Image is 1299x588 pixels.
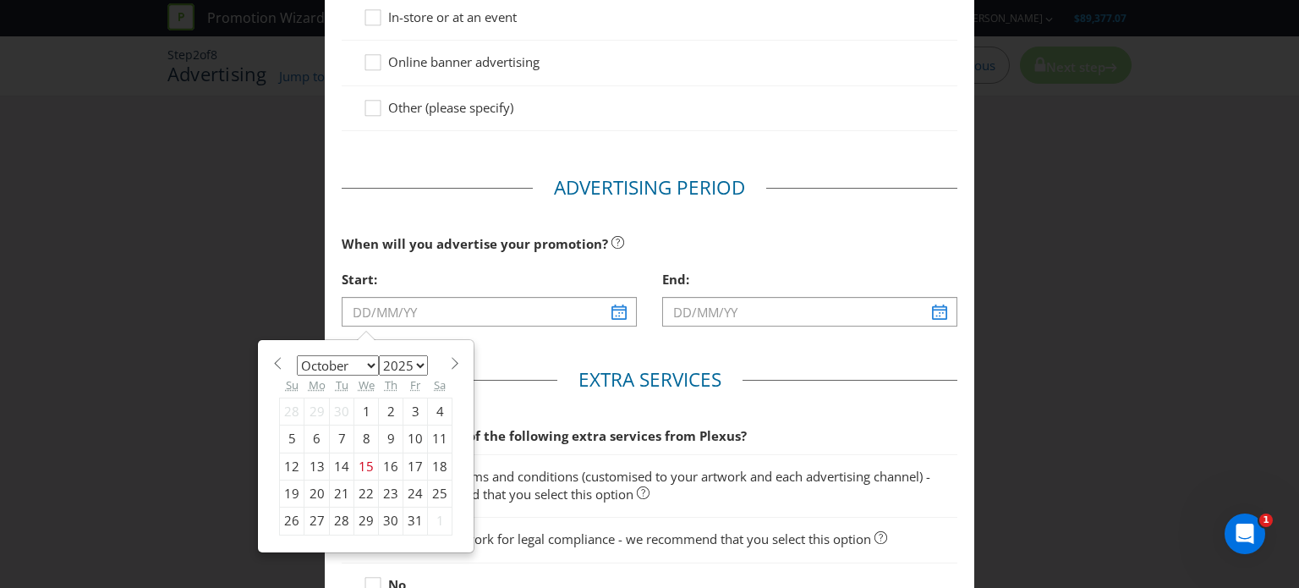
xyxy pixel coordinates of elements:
abbr: Wednesday [359,377,375,393]
div: 12 [280,453,304,480]
div: 3 [403,398,428,425]
div: 6 [304,426,330,453]
div: 1 [428,508,452,535]
div: 14 [330,453,354,480]
iframe: Intercom live chat [1225,514,1265,554]
span: Other (please specify) [388,99,513,116]
div: 22 [354,481,379,508]
abbr: Monday [309,377,326,393]
div: 21 [330,481,354,508]
div: Start: [342,262,637,297]
div: 13 [304,453,330,480]
div: 2 [379,398,403,425]
div: 26 [280,508,304,535]
div: 8 [354,426,379,453]
legend: Advertising Period [533,174,766,201]
div: 7 [330,426,354,453]
div: 17 [403,453,428,480]
div: 19 [280,481,304,508]
div: 24 [403,481,428,508]
span: Would you like any of the following extra services from Plexus? [342,427,747,444]
legend: Extra Services [557,366,743,393]
span: Short form terms and conditions (customised to your artwork and each advertising channel) - we re... [388,468,930,503]
div: 5 [280,426,304,453]
abbr: Sunday [286,377,299,393]
div: 29 [354,508,379,535]
div: 31 [403,508,428,535]
div: 25 [428,481,452,508]
span: 1 [1259,514,1273,527]
div: 28 [330,508,354,535]
div: 18 [428,453,452,480]
div: 9 [379,426,403,453]
div: 1 [354,398,379,425]
div: 10 [403,426,428,453]
div: 16 [379,453,403,480]
input: DD/MM/YY [662,297,957,327]
div: 23 [379,481,403,508]
div: 20 [304,481,330,508]
abbr: Friday [410,377,420,393]
div: 30 [379,508,403,535]
div: 27 [304,508,330,535]
input: DD/MM/YY [342,297,637,327]
abbr: Thursday [385,377,397,393]
span: When will you advertise your promotion? [342,235,608,252]
div: 4 [428,398,452,425]
abbr: Tuesday [336,377,348,393]
abbr: Saturday [434,377,446,393]
div: 29 [304,398,330,425]
span: Online banner advertising [388,53,540,70]
div: 30 [330,398,354,425]
span: In-store or at an event [388,8,517,25]
div: End: [662,262,957,297]
span: Review of artwork for legal compliance - we recommend that you select this option [388,530,871,547]
div: 28 [280,398,304,425]
div: 11 [428,426,452,453]
div: 15 [354,453,379,480]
